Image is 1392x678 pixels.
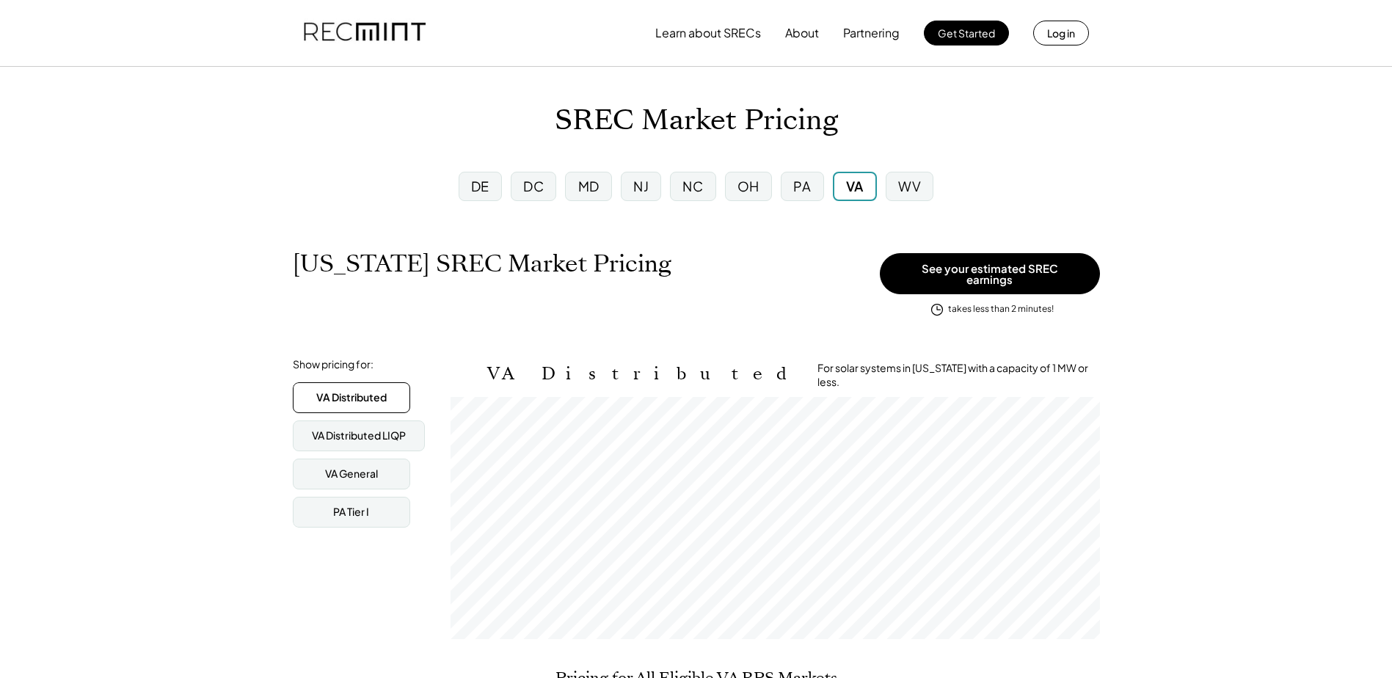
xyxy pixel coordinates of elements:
div: VA Distributed LIQP [312,429,406,443]
button: Learn about SRECs [655,18,761,48]
div: Show pricing for: [293,357,373,372]
h1: [US_STATE] SREC Market Pricing [293,249,671,278]
div: NJ [633,177,649,195]
div: VA [846,177,864,195]
button: About [785,18,819,48]
div: VA Distributed [316,390,387,405]
div: DE [471,177,489,195]
div: MD [578,177,600,195]
h2: VA Distributed [487,363,795,384]
div: For solar systems in [US_STATE] with a capacity of 1 MW or less. [817,361,1100,390]
button: Get Started [924,21,1009,45]
button: Log in [1033,21,1089,45]
button: Partnering [843,18,900,48]
div: NC [682,177,703,195]
h1: SREC Market Pricing [555,103,838,138]
button: See your estimated SREC earnings [880,253,1100,294]
div: VA General [325,467,378,481]
div: takes less than 2 minutes! [948,303,1054,316]
img: recmint-logotype%403x.png [304,8,426,58]
div: OH [737,177,759,195]
div: PA Tier I [333,505,369,520]
div: WV [898,177,921,195]
div: PA [793,177,811,195]
div: DC [523,177,544,195]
